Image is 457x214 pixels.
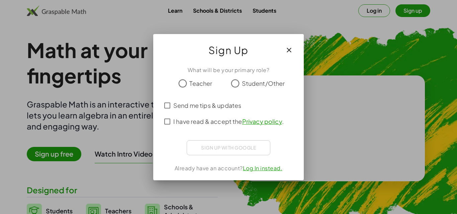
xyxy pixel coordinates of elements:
a: Privacy policy [242,118,282,125]
span: Teacher [189,79,212,88]
span: Student/Other [242,79,285,88]
a: Log In instead. [243,165,283,172]
span: Send me tips & updates [173,101,241,110]
span: I have read & accept the . [173,117,284,126]
span: Sign Up [208,42,249,58]
div: Already have an account? [161,164,296,172]
div: What will be your primary role? [161,66,296,74]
